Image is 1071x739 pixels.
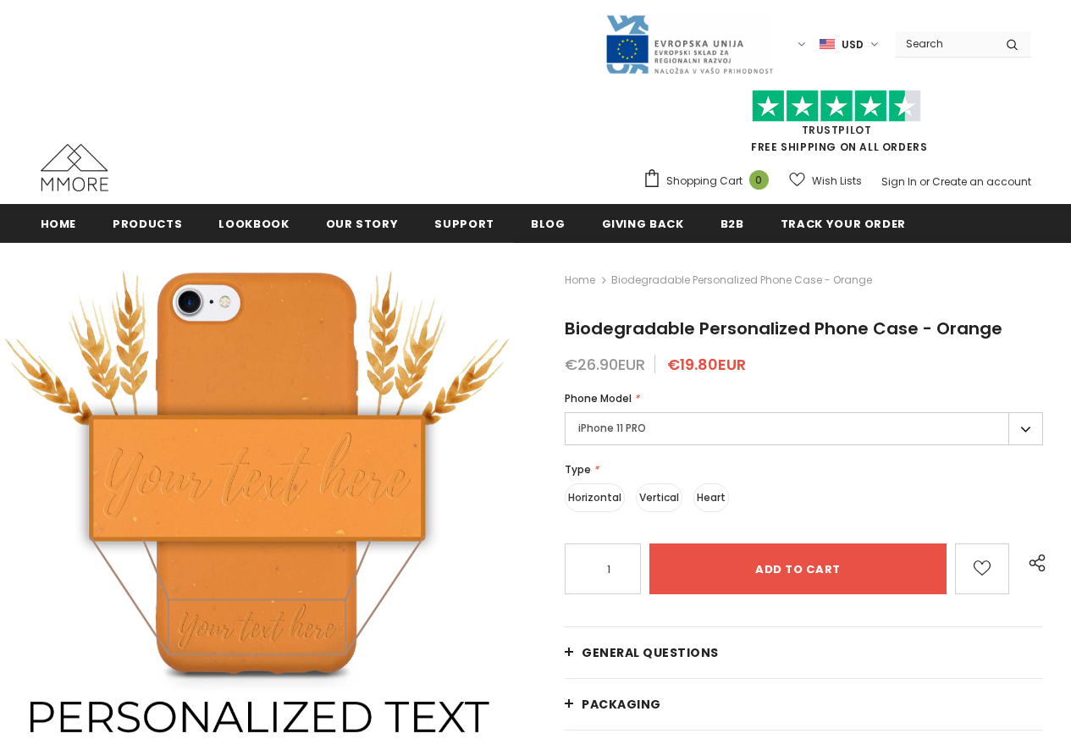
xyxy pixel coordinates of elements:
[41,204,77,242] a: Home
[218,204,289,242] a: Lookbook
[643,97,1031,154] span: FREE SHIPPING ON ALL ORDERS
[605,36,774,51] a: Javni Razpis
[643,168,777,194] a: Shopping Cart 0
[781,216,906,232] span: Track your order
[531,216,566,232] span: Blog
[749,170,769,190] span: 0
[611,270,872,290] span: Biodegradable Personalized Phone Case - Orange
[752,90,921,123] img: Trust Pilot Stars
[802,123,872,137] a: Trustpilot
[565,627,1043,678] a: General Questions
[666,173,743,190] span: Shopping Cart
[932,174,1031,189] a: Create an account
[582,644,719,661] span: General Questions
[113,204,182,242] a: Products
[636,483,682,512] label: Vertical
[812,173,862,190] span: Wish Lists
[565,483,625,512] label: Horizontal
[881,174,917,189] a: Sign In
[41,216,77,232] span: Home
[896,31,993,56] input: Search Site
[565,317,1002,340] span: Biodegradable Personalized Phone Case - Orange
[649,543,947,594] input: Add to cart
[218,216,289,232] span: Lookbook
[602,216,684,232] span: Giving back
[326,204,399,242] a: Our Story
[720,216,744,232] span: B2B
[434,216,494,232] span: support
[434,204,494,242] a: support
[113,216,182,232] span: Products
[565,354,645,375] span: €26.90EUR
[582,696,661,713] span: PACKAGING
[919,174,930,189] span: or
[565,462,591,477] span: Type
[565,679,1043,730] a: PACKAGING
[781,204,906,242] a: Track your order
[605,14,774,75] img: Javni Razpis
[602,204,684,242] a: Giving back
[667,354,746,375] span: €19.80EUR
[41,144,108,191] img: MMORE Cases
[693,483,729,512] label: Heart
[720,204,744,242] a: B2B
[789,166,862,196] a: Wish Lists
[565,412,1043,445] label: iPhone 11 PRO
[565,391,632,405] span: Phone Model
[565,270,595,290] a: Home
[326,216,399,232] span: Our Story
[842,36,864,53] span: USD
[531,204,566,242] a: Blog
[820,37,835,52] img: USD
